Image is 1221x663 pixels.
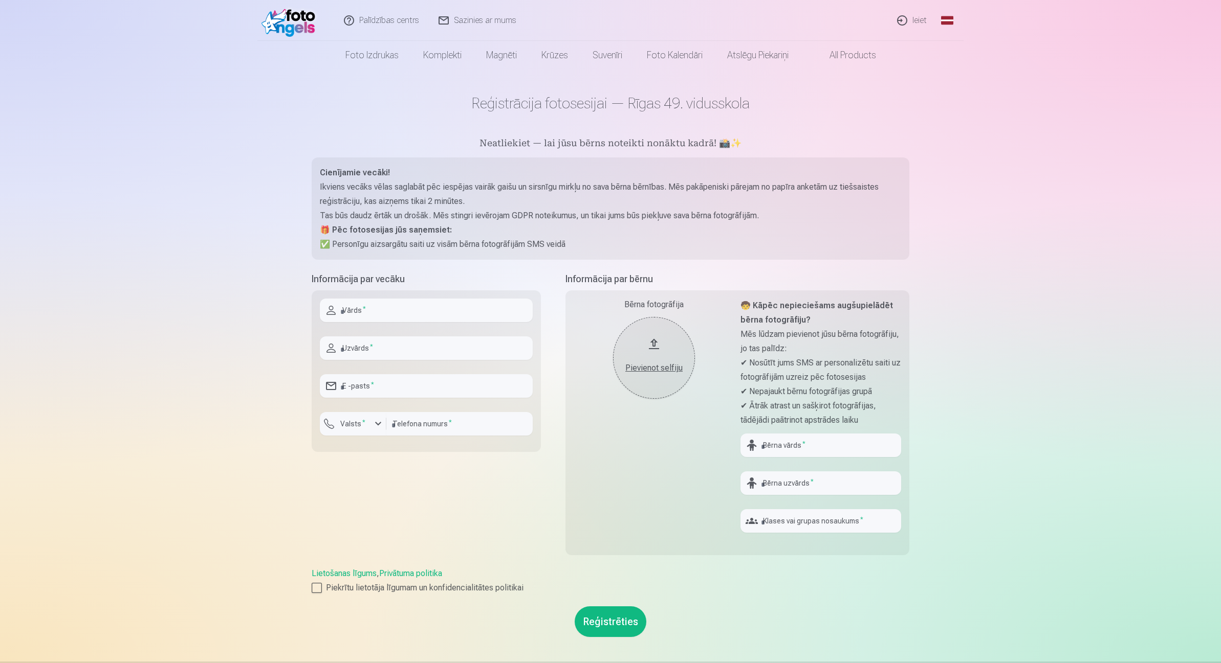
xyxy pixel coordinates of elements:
h5: Informācija par bērnu [565,272,909,286]
h5: Informācija par vecāku [312,272,541,286]
div: Bērna fotogrāfija [574,299,734,311]
p: ✔ Nosūtīt jums SMS ar personalizētu saiti uz fotogrāfijām uzreiz pēc fotosesijas [740,356,901,384]
label: Piekrītu lietotāja līgumam un konfidencialitātes politikai [312,582,909,594]
div: Pievienot selfiju [623,362,685,374]
a: Foto izdrukas [333,41,411,70]
a: Lietošanas līgums [312,568,377,578]
strong: Cienījamie vecāki! [320,168,390,177]
p: ✔ Nepajaukt bērnu fotogrāfijas grupā [740,384,901,399]
a: Privātuma politika [379,568,442,578]
p: Tas būs daudz ērtāk un drošāk. Mēs stingri ievērojam GDPR noteikumus, un tikai jums būs piekļuve ... [320,209,901,223]
button: Pievienot selfiju [613,317,695,399]
p: ✔ Ātrāk atrast un sašķirot fotogrāfijas, tādējādi paātrinot apstrādes laiku [740,399,901,427]
a: Foto kalendāri [635,41,715,70]
p: Mēs lūdzam pievienot jūsu bērna fotogrāfiju, jo tas palīdz: [740,327,901,356]
a: Atslēgu piekariņi [715,41,801,70]
a: Magnēti [474,41,529,70]
h5: Neatliekiet — lai jūsu bērns noteikti nonāktu kadrā! 📸✨ [312,137,909,151]
label: Valsts [336,419,369,429]
img: /fa1 [261,4,320,37]
button: Valsts* [320,412,386,436]
strong: 🧒 Kāpēc nepieciešams augšupielādēt bērna fotogrāfiju? [740,301,893,325]
a: Suvenīri [580,41,635,70]
strong: 🎁 Pēc fotosesijas jūs saņemsiet: [320,225,452,235]
a: All products [801,41,888,70]
button: Reģistrēties [575,606,646,637]
a: Komplekti [411,41,474,70]
div: , [312,567,909,594]
p: ✅ Personīgu aizsargātu saiti uz visām bērna fotogrāfijām SMS veidā [320,237,901,252]
a: Krūzes [529,41,580,70]
h1: Reģistrācija fotosesijai — Rīgas 49. vidusskola [312,94,909,112]
p: Ikviens vecāks vēlas saglabāt pēc iespējas vairāk gaišu un sirsnīgu mirkļu no sava bērna bērnības... [320,180,901,209]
